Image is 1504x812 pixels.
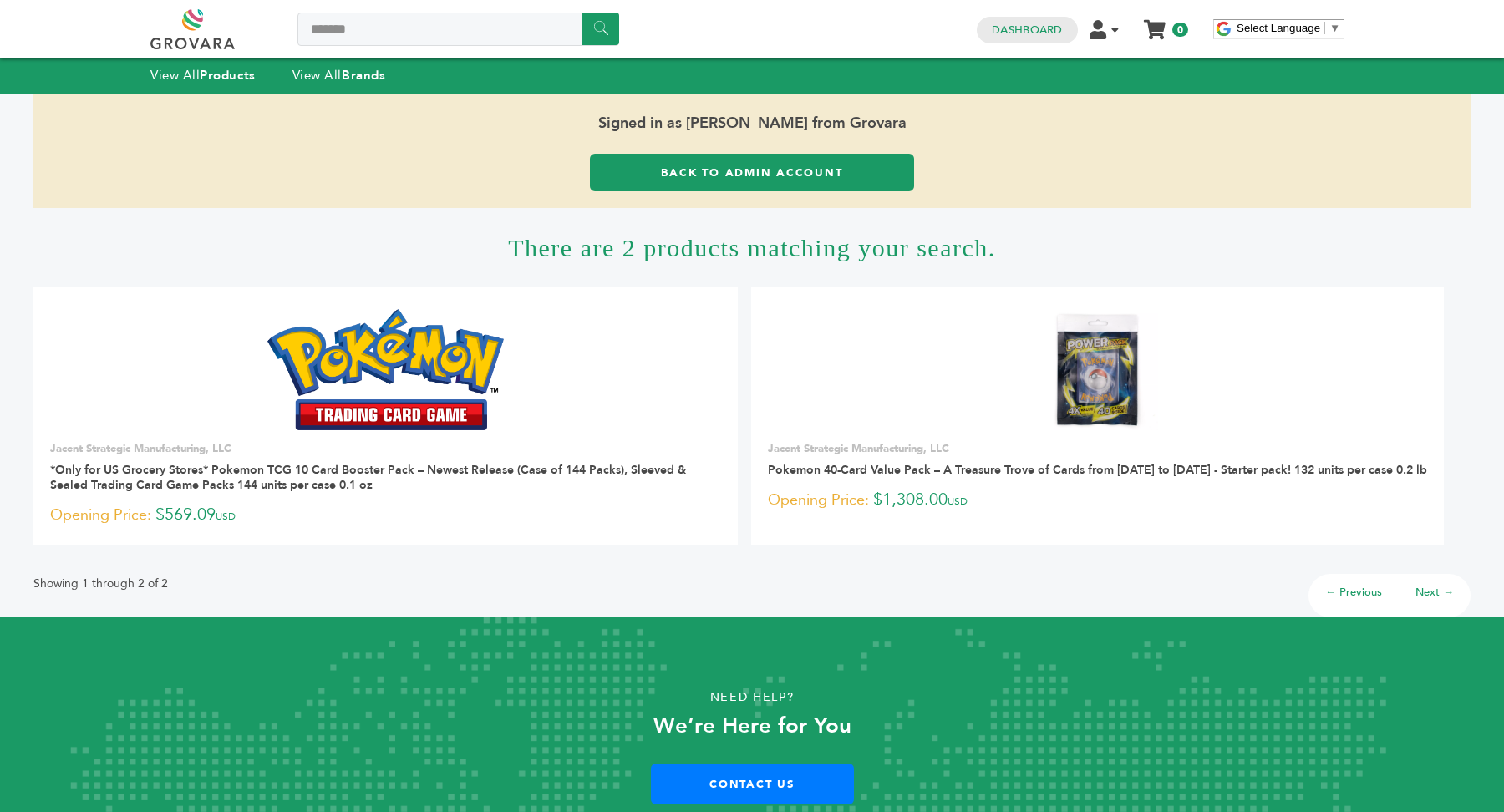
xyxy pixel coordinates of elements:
[50,503,721,528] p: $569.09
[297,13,619,46] input: Search a product or brand...
[150,67,256,84] a: View AllProducts
[33,94,1471,154] span: Signed in as [PERSON_NAME] from Grovara
[1237,22,1340,34] a: Select Language​
[50,462,686,493] a: *Only for US Grocery Stores* Pokemon TCG 10 Card Booster Pack – Newest Release (Case of 144 Packs...
[292,67,386,84] a: View AllBrands
[1329,22,1340,34] span: ▼
[200,67,255,84] strong: Products
[653,711,851,741] strong: We’re Here for You
[267,309,504,429] img: *Only for US Grocery Stores* Pokemon TCG 10 Card Booster Pack – Newest Release (Case of 144 Packs...
[1324,22,1325,34] span: ​
[1415,585,1454,600] a: Next →
[1237,22,1320,34] span: Select Language
[590,154,914,191] a: Back to Admin Account
[1146,15,1165,33] a: My Cart
[342,67,385,84] strong: Brands
[33,208,1471,287] h1: There are 2 products matching your search.
[50,441,721,456] p: Jacent Strategic Manufacturing, LLC
[1172,23,1188,37] span: 0
[768,489,869,511] span: Opening Price:
[768,462,1427,478] a: Pokemon 40-Card Value Pack – A Treasure Trove of Cards from [DATE] to [DATE] - Starter pack! 132 ...
[948,495,968,508] span: USD
[75,685,1429,710] p: Need Help?
[768,441,1427,456] p: Jacent Strategic Manufacturing, LLC
[33,574,168,594] p: Showing 1 through 2 of 2
[1325,585,1382,600] a: ← Previous
[1037,309,1158,430] img: Pokemon 40-Card Value Pack – A Treasure Trove of Cards from 1996 to 2024 - Starter pack! 132 unit...
[50,504,151,526] span: Opening Price:
[768,488,1427,513] p: $1,308.00
[216,510,236,523] span: USD
[992,23,1062,38] a: Dashboard
[651,764,854,804] a: Contact Us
